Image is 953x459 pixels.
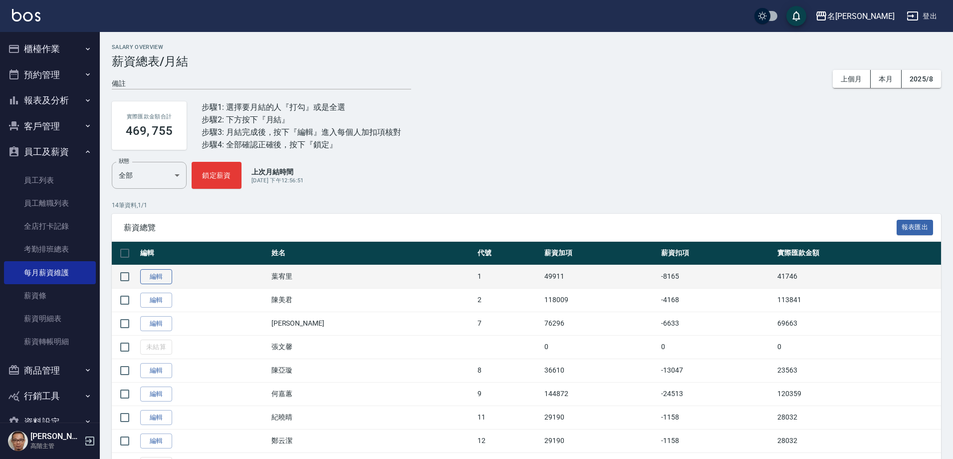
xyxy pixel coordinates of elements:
td: 0 [542,335,659,359]
td: 49911 [542,265,659,288]
th: 薪資加項 [542,242,659,265]
h2: 實際匯款金額合計 [124,113,175,120]
button: 本月 [871,70,902,88]
a: 編輯 [140,293,172,308]
div: 步驟2: 下方按下『月結』 [202,113,401,126]
th: 姓名 [269,242,475,265]
td: 紀曉晴 [269,406,475,429]
img: Logo [12,9,40,21]
td: 8 [475,359,542,382]
a: 員工列表 [4,169,96,192]
span: 薪資總覽 [124,223,897,233]
td: 7 [475,312,542,335]
td: 41746 [775,265,941,288]
td: -13047 [659,359,775,382]
button: 客戶管理 [4,113,96,139]
td: 36610 [542,359,659,382]
td: 葉宥里 [269,265,475,288]
td: 76296 [542,312,659,335]
td: 29190 [542,406,659,429]
td: 12 [475,429,542,453]
p: 14 筆資料, 1 / 1 [112,201,941,210]
td: 1 [475,265,542,288]
button: 報表匯出 [897,220,934,235]
td: -4168 [659,288,775,312]
td: -24513 [659,382,775,406]
td: 陳亞璇 [269,359,475,382]
a: 編輯 [140,363,172,379]
td: -1158 [659,406,775,429]
td: 0 [775,335,941,359]
button: 商品管理 [4,358,96,384]
label: 狀態 [119,157,129,165]
p: 高階主管 [30,442,81,451]
td: 69663 [775,312,941,335]
a: 每月薪資維護 [4,261,96,284]
h3: 469, 755 [126,124,173,138]
button: 資料設定 [4,409,96,435]
td: 144872 [542,382,659,406]
a: 薪資轉帳明細 [4,330,96,353]
h5: [PERSON_NAME] [30,432,81,442]
a: 編輯 [140,269,172,285]
div: 步驟4: 全部確認正確後，按下『鎖定』 [202,138,401,151]
td: 23563 [775,359,941,382]
a: 考勤排班總表 [4,238,96,261]
a: 報表匯出 [897,222,934,232]
a: 薪資明細表 [4,307,96,330]
div: 步驟1: 選擇要月結的人『打勾』或是全選 [202,101,401,113]
td: -1158 [659,429,775,453]
button: 行銷工具 [4,383,96,409]
a: 編輯 [140,316,172,332]
h2: Salary Overview [112,44,941,50]
th: 編輯 [138,242,269,265]
td: 0 [659,335,775,359]
td: 2 [475,288,542,312]
button: 員工及薪資 [4,139,96,165]
a: 編輯 [140,387,172,402]
td: 118009 [542,288,659,312]
a: 全店打卡記錄 [4,215,96,238]
div: 全部 [112,162,187,189]
span: [DATE] 下午12:56:51 [251,177,304,184]
td: -8165 [659,265,775,288]
th: 代號 [475,242,542,265]
button: 登出 [903,7,941,25]
td: 張文馨 [269,335,475,359]
td: 113841 [775,288,941,312]
a: 編輯 [140,410,172,426]
button: 名[PERSON_NAME] [811,6,899,26]
td: 120359 [775,382,941,406]
td: 29190 [542,429,659,453]
div: 名[PERSON_NAME] [827,10,895,22]
td: 28032 [775,429,941,453]
td: 鄭云潔 [269,429,475,453]
td: 28032 [775,406,941,429]
img: Person [8,431,28,451]
div: 步驟3: 月結完成後，按下『編輯』進入每個人加扣項核對 [202,126,401,138]
p: 上次月結時間 [251,167,304,177]
a: 薪資條 [4,284,96,307]
td: 9 [475,382,542,406]
h3: 薪資總表/月結 [112,54,941,68]
th: 實際匯款金額 [775,242,941,265]
a: 員工離職列表 [4,192,96,215]
td: 何嘉蕙 [269,382,475,406]
td: -6633 [659,312,775,335]
button: save [786,6,806,26]
button: 上個月 [833,70,871,88]
td: [PERSON_NAME] [269,312,475,335]
td: 陳美君 [269,288,475,312]
button: 報表及分析 [4,87,96,113]
button: 鎖定薪資 [192,162,241,189]
button: 櫃檯作業 [4,36,96,62]
button: 預約管理 [4,62,96,88]
button: 2025/8 [902,70,941,88]
th: 薪資扣項 [659,242,775,265]
a: 編輯 [140,434,172,449]
td: 11 [475,406,542,429]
